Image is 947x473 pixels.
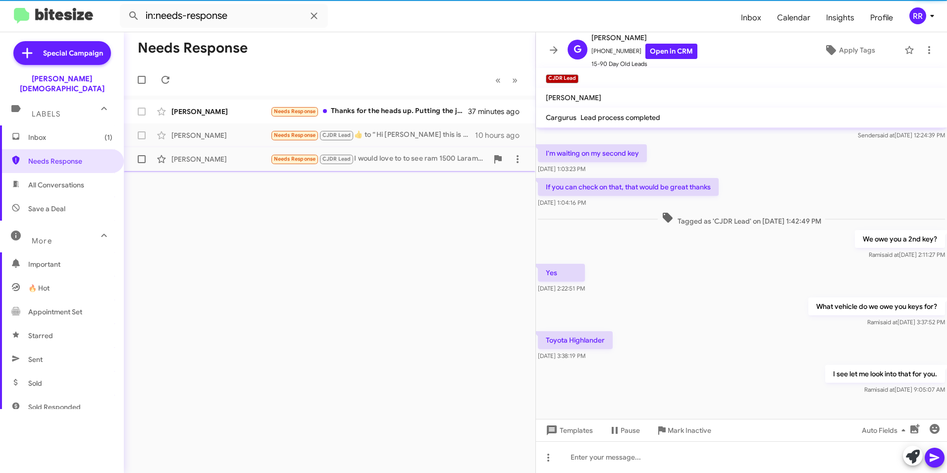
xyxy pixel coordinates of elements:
p: I see let me look into that for you. [825,365,945,383]
span: Inbox [28,132,112,142]
span: Sold [28,378,42,388]
span: Labels [32,110,60,118]
span: Needs Response [274,156,316,162]
div: [PERSON_NAME] [171,107,270,117]
span: (1) [105,132,112,142]
div: 37 minutes ago [468,107,527,117]
span: [PERSON_NAME] [546,93,601,102]
span: Rami [DATE] 2:11:27 PM [869,251,945,258]
button: Previous [489,70,507,90]
span: Auto Fields [862,421,909,439]
a: Inbox [733,3,769,32]
span: [PERSON_NAME] [591,32,697,44]
span: said at [877,131,894,139]
span: More [32,236,52,245]
span: » [512,74,518,86]
div: Thanks for the heads up. Putting the jeep on hold for awhile [270,106,468,117]
span: said at [880,318,897,326]
span: [DATE] 2:22:51 PM [538,285,585,292]
span: Cargurus [546,113,577,122]
span: Starred [28,331,53,341]
span: [PHONE_NUMBER] [591,44,697,59]
span: « [495,74,501,86]
nav: Page navigation example [490,70,524,90]
span: Needs Response [274,108,316,115]
span: Needs Response [28,156,112,166]
span: [DATE] 1:04:16 PM [538,199,586,206]
div: RR [909,7,926,24]
span: Needs Response [274,132,316,138]
div: [PERSON_NAME] [171,154,270,164]
div: 10 hours ago [475,130,527,140]
button: Next [506,70,524,90]
h1: Needs Response [138,40,248,56]
span: said at [877,386,894,393]
a: Calendar [769,3,818,32]
p: We owe you a 2nd key? [855,230,945,248]
span: CJDR Lead [322,132,351,138]
p: Toyota Highlander [538,331,613,349]
p: I'm waiting on my second key [538,144,647,162]
span: 🔥 Hot [28,283,50,293]
button: Mark Inactive [648,421,719,439]
span: [DATE] 3:38:19 PM [538,352,585,359]
a: Insights [818,3,862,32]
button: Apply Tags [799,41,899,59]
button: Templates [536,421,601,439]
span: Sender [DATE] 12:24:39 PM [858,131,945,139]
span: Sold Responded [28,402,81,412]
span: G [574,42,581,58]
span: Special Campaign [43,48,103,58]
span: [DATE] 1:03:23 PM [538,165,585,173]
button: Pause [601,421,648,439]
span: Rami [DATE] 9:05:07 AM [864,386,945,393]
button: RR [901,7,936,24]
span: Rami [DATE] 3:37:52 PM [867,318,945,326]
span: said at [882,251,899,258]
span: Templates [544,421,593,439]
small: CJDR Lead [546,74,579,83]
span: Pause [621,421,640,439]
span: Sent [28,355,43,364]
a: Special Campaign [13,41,111,65]
div: ​👍​ to “ Hi [PERSON_NAME] this is [PERSON_NAME], Sales Manager at [PERSON_NAME][GEOGRAPHIC_DATA].... [270,129,475,141]
span: Important [28,259,112,269]
a: Profile [862,3,901,32]
p: What vehicle do we owe you keys for? [808,297,945,315]
p: Yes [538,264,585,282]
button: Auto Fields [854,421,917,439]
span: Appointment Set [28,307,82,317]
span: Save a Deal [28,204,65,214]
span: Apply Tags [839,41,875,59]
p: If you can check on that, that would be great thanks [538,178,719,196]
span: Tagged as 'CJDR Lead' on [DATE] 1:42:49 PM [658,212,825,226]
span: All Conversations [28,180,84,190]
a: Open in CRM [645,44,697,59]
div: I would love to to see ram 1500 Laramie or limited with the rain box [270,153,488,165]
span: Mark Inactive [668,421,711,439]
span: 15-90 Day Old Leads [591,59,697,69]
span: Lead process completed [580,113,660,122]
input: Search [120,4,328,28]
span: CJDR Lead [322,156,351,162]
div: [PERSON_NAME] [171,130,270,140]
